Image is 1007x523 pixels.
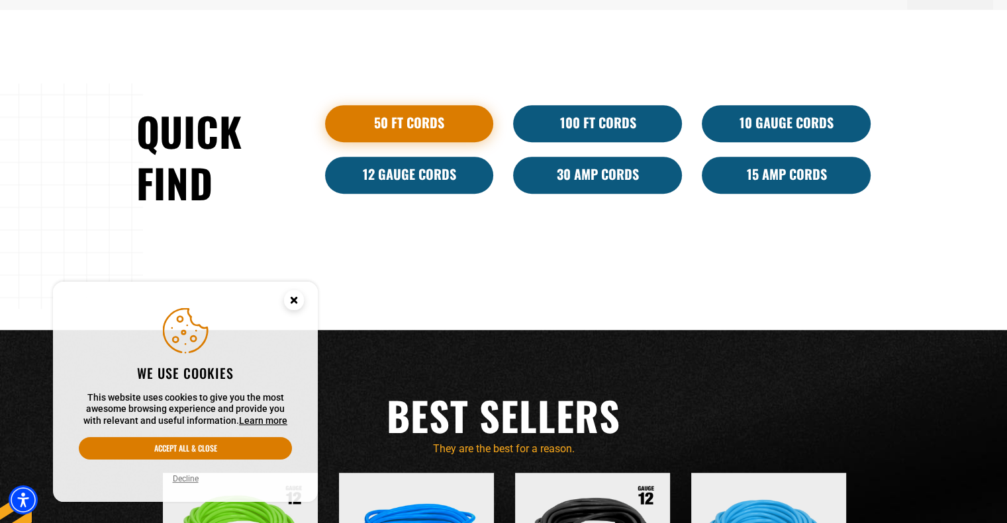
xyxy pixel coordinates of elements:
[136,105,305,208] h2: Quick Find
[53,282,318,503] aside: Cookie Consent
[136,389,871,441] h2: Best Sellers
[79,437,292,460] button: Accept all & close
[270,282,318,323] button: Close this option
[169,472,203,485] button: Decline
[9,485,38,514] div: Accessibility Menu
[79,392,292,427] p: This website uses cookies to give you the most awesome browsing experience and provide you with r...
[702,105,871,142] a: 10 Gauge Cords
[702,157,871,194] a: 15 Amp Cords
[325,157,494,194] a: 12 Gauge Cords
[136,441,871,457] p: They are the best for a reason.
[79,364,292,382] h2: We use cookies
[325,105,494,142] a: 50 ft cords
[513,105,682,142] a: 100 Ft Cords
[513,157,682,194] a: 30 Amp Cords
[239,415,287,426] a: This website uses cookies to give you the most awesome browsing experience and provide you with r...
